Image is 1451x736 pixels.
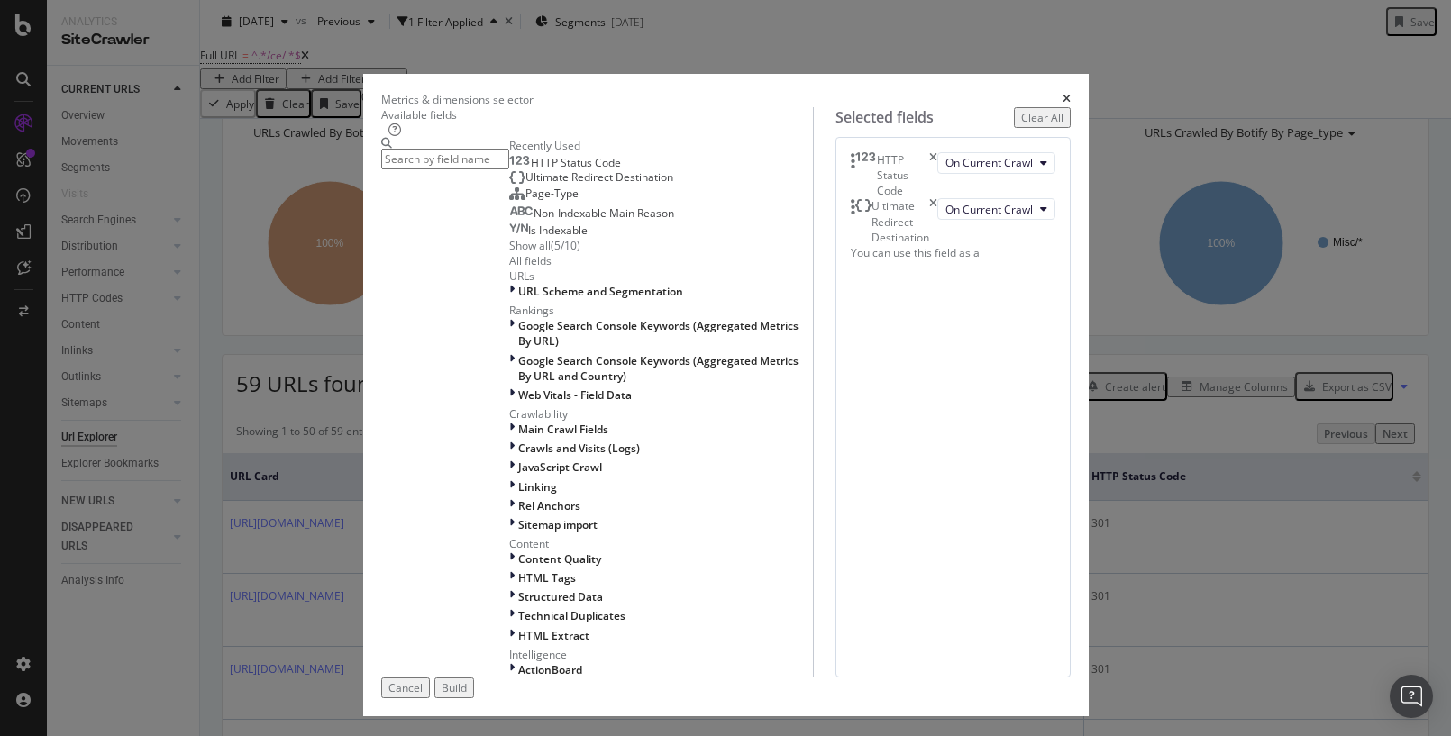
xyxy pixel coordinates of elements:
span: Technical Duplicates [518,608,625,623]
span: Sitemap import [518,517,598,532]
div: times [929,198,937,244]
span: Page-Type [525,186,579,201]
span: Non-Indexable Main Reason [534,205,674,221]
div: Ultimate Redirect DestinationtimesOn Current Crawl [851,198,1055,244]
input: Search by field name [381,149,509,169]
div: HTTP Status Code [877,152,929,198]
span: Web Vitals - Field Data [518,387,632,403]
span: JavaScript Crawl [518,459,602,475]
span: Crawls and Visits (Logs) [518,441,640,456]
div: All fields [509,253,813,268]
span: Google Search Console Keywords (Aggregated Metrics By URL and Country) [518,353,799,384]
div: Build [442,680,467,695]
div: Rankings [509,303,813,318]
button: On Current Crawl [937,198,1055,220]
div: ( 5 / 10 ) [551,238,580,253]
div: URLs [509,268,813,284]
div: Show all [509,238,551,253]
div: Cancel [388,680,423,695]
span: Structured Data [518,589,603,604]
div: Metrics & dimensions selector [381,92,534,107]
button: Clear All [1014,107,1071,128]
div: Available fields [381,107,813,123]
button: Cancel [381,677,430,698]
div: You can use this field as a [851,245,1055,260]
span: Is Indexable [528,223,588,238]
div: Ultimate Redirect Destination [872,198,929,244]
span: On Current Crawl [945,155,1033,170]
span: URL Scheme and Segmentation [518,284,683,299]
span: On Current Crawl [945,202,1033,217]
div: Content [509,536,813,551]
span: Rel Anchors [518,498,580,513]
span: HTTP Status Code [531,155,621,170]
span: Ultimate Redirect Destination [525,169,673,185]
button: Build [434,677,474,698]
span: Google Search Console Keywords (Aggregated Metrics By URL) [518,318,799,349]
div: Intelligence [509,647,813,662]
button: On Current Crawl [937,152,1055,174]
span: HTML Extract [518,628,589,643]
span: ActionBoard [518,662,582,677]
div: Selected fields [835,107,934,128]
div: Recently Used [509,138,813,153]
div: modal [363,74,1089,717]
div: Open Intercom Messenger [1390,675,1433,718]
span: HTML Tags [518,570,576,586]
span: Main Crawl Fields [518,422,608,437]
span: Content Quality [518,551,601,567]
div: times [1063,92,1071,107]
div: Clear All [1021,110,1063,125]
div: times [929,152,937,198]
span: Linking [518,479,557,495]
div: Crawlability [509,406,813,422]
div: HTTP Status CodetimesOn Current Crawl [851,152,1055,198]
